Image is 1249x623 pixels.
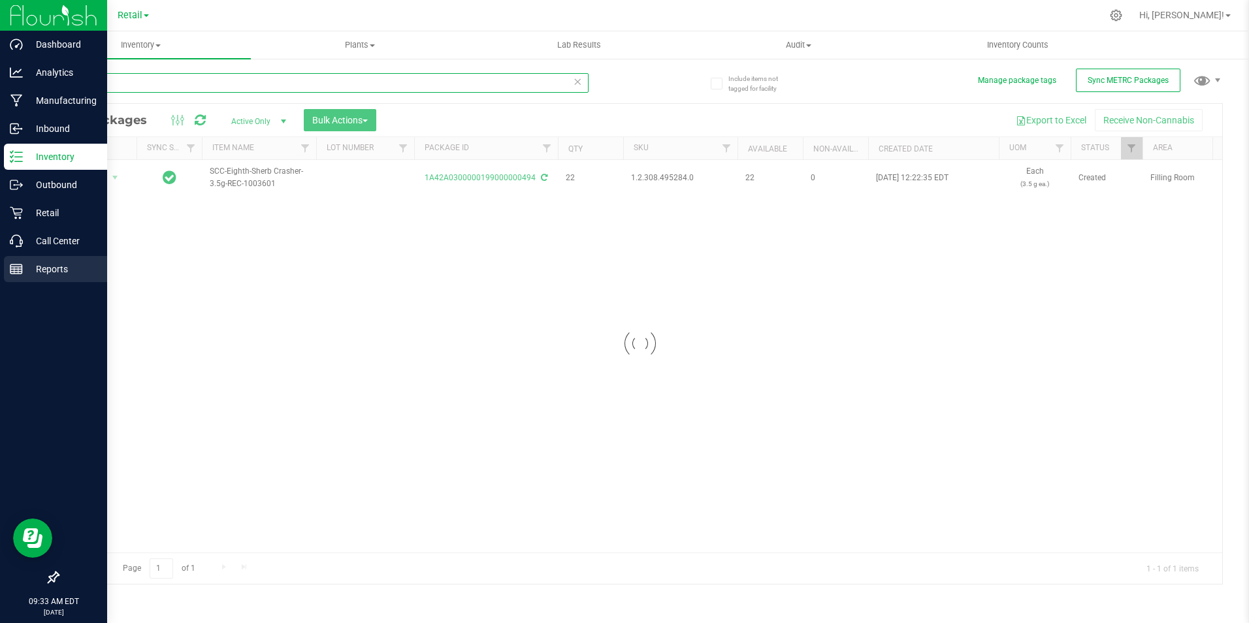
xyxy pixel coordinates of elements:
[574,73,583,90] span: Clear
[10,178,23,191] inline-svg: Outbound
[23,65,101,80] p: Analytics
[23,121,101,136] p: Inbound
[31,39,251,51] span: Inventory
[1108,9,1124,22] div: Manage settings
[118,10,142,21] span: Retail
[57,73,589,93] input: Search Package ID, Item Name, SKU, Lot or Part Number...
[10,263,23,276] inline-svg: Reports
[470,31,689,59] a: Lab Results
[908,31,1127,59] a: Inventory Counts
[6,607,101,617] p: [DATE]
[251,31,470,59] a: Plants
[1076,69,1180,92] button: Sync METRC Packages
[31,31,251,59] a: Inventory
[10,38,23,51] inline-svg: Dashboard
[23,93,101,108] p: Manufacturing
[23,205,101,221] p: Retail
[10,66,23,79] inline-svg: Analytics
[23,37,101,52] p: Dashboard
[540,39,619,51] span: Lab Results
[689,31,909,59] a: Audit
[10,206,23,219] inline-svg: Retail
[978,75,1056,86] button: Manage package tags
[10,94,23,107] inline-svg: Manufacturing
[251,39,470,51] span: Plants
[23,233,101,249] p: Call Center
[10,234,23,248] inline-svg: Call Center
[23,177,101,193] p: Outbound
[728,74,794,93] span: Include items not tagged for facility
[6,596,101,607] p: 09:33 AM EDT
[10,122,23,135] inline-svg: Inbound
[1088,76,1169,85] span: Sync METRC Packages
[969,39,1066,51] span: Inventory Counts
[10,150,23,163] inline-svg: Inventory
[23,261,101,277] p: Reports
[1139,10,1224,20] span: Hi, [PERSON_NAME]!
[690,39,908,51] span: Audit
[23,149,101,165] p: Inventory
[13,519,52,558] iframe: Resource center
